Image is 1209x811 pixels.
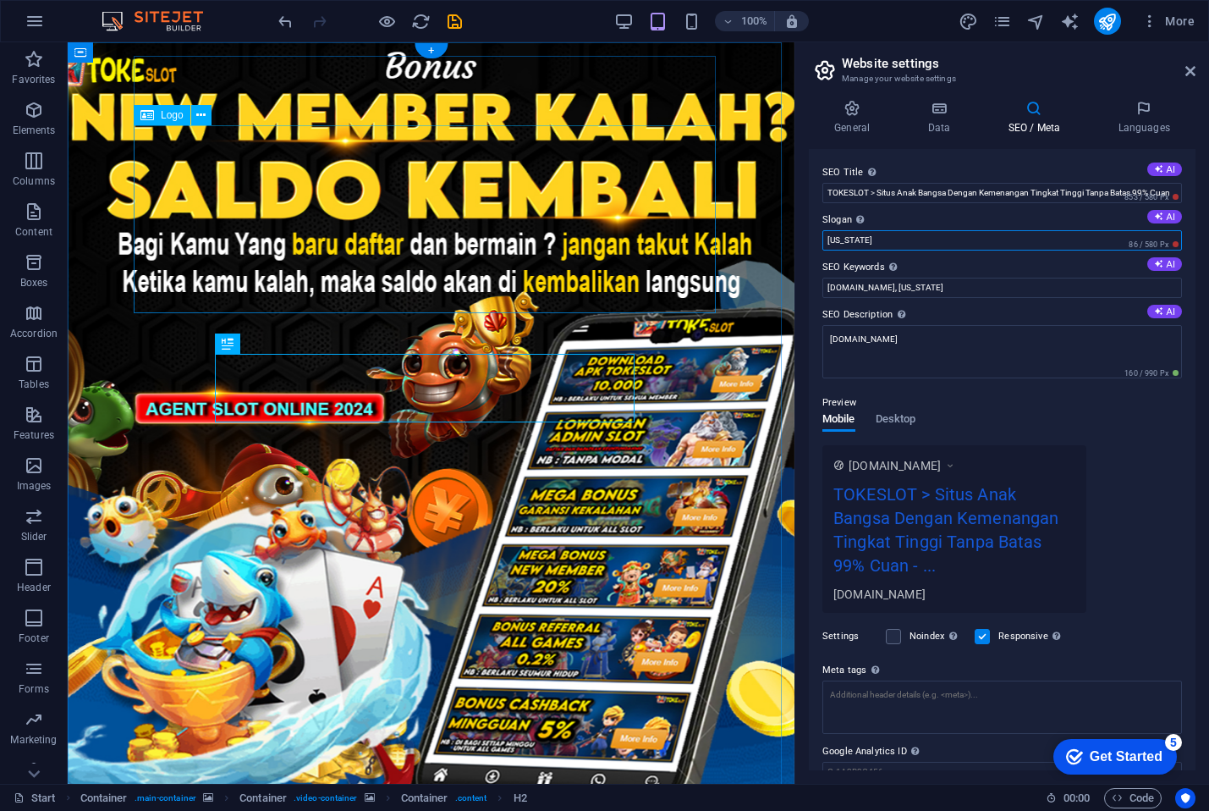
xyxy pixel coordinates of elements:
[822,742,1182,762] label: Google Analytics ID
[822,163,1182,183] label: SEO Title
[80,788,527,808] nav: breadcrumb
[822,257,1182,278] label: SEO Keywords
[19,378,49,391] p: Tables
[410,11,431,31] button: reload
[135,788,196,808] span: . main-container
[959,12,978,31] i: Design (Ctrl+Alt+Y)
[17,581,51,594] p: Header
[161,110,184,120] span: Logo
[822,626,877,647] label: Settings
[50,19,123,34] div: Get Started
[411,12,431,31] i: Reload page
[1075,792,1078,804] span: :
[822,762,1182,782] input: G-1A2B3C456
[365,793,375,803] i: This element contains a background
[13,174,55,188] p: Columns
[276,12,295,31] i: Undo: Edit title (Ctrl+Z)
[14,788,56,808] a: Click to cancel selection. Double-click to open Pages
[902,100,982,135] h4: Data
[376,11,397,31] button: Click here to leave preview mode and continue editing
[415,43,448,58] div: +
[1112,788,1154,808] span: Code
[909,626,964,647] label: Noindex
[1121,367,1182,379] span: 160 / 990 Px
[842,56,1195,71] h2: Website settings
[959,11,979,31] button: design
[998,626,1065,647] label: Responsive
[822,660,1182,681] label: Meta tags
[1046,788,1091,808] h6: Session time
[1135,8,1201,35] button: More
[10,733,57,747] p: Marketing
[203,793,213,803] i: This element contains a background
[514,788,527,808] span: Click to select. Double-click to edit
[14,428,54,442] p: Features
[12,73,55,86] p: Favorites
[19,682,49,696] p: Forms
[17,479,52,493] p: Images
[445,12,464,31] i: Save (Ctrl+S)
[294,788,358,808] span: . video-container
[455,788,487,808] span: . content
[1147,163,1182,176] button: SEO Title
[1104,788,1162,808] button: Code
[1060,12,1080,31] i: AI Writer
[849,457,941,474] span: [DOMAIN_NAME]
[125,3,142,20] div: 5
[715,11,775,31] button: 100%
[1121,191,1182,203] span: 853 / 580 Px
[1026,12,1046,31] i: Navigator
[822,305,1182,325] label: SEO Description
[833,482,1075,586] div: TOKESLOT > Situs Anak Bangsa Dengan Kemenangan Tingkat Tinggi Tanpa Batas 99% Cuan - ...
[19,632,49,645] p: Footer
[1141,13,1195,30] span: More
[822,230,1182,251] input: Slogan...
[809,100,902,135] h4: General
[444,11,464,31] button: save
[14,8,137,44] div: Get Started 5 items remaining, 0% complete
[833,585,1075,603] div: [DOMAIN_NAME]
[1094,8,1121,35] button: publish
[1092,100,1195,135] h4: Languages
[15,225,52,239] p: Content
[20,276,48,290] p: Boxes
[982,100,1092,135] h4: SEO / Meta
[1175,788,1195,808] button: Usercentrics
[13,124,56,137] p: Elements
[10,327,58,340] p: Accordion
[239,788,287,808] span: Click to select. Double-click to edit
[822,409,855,433] span: Mobile
[97,11,224,31] img: Editor Logo
[992,12,1012,31] i: Pages (Ctrl+Alt+S)
[1147,257,1182,271] button: SEO Keywords
[822,393,856,413] p: Preview
[1063,788,1090,808] span: 00 00
[842,71,1162,86] h3: Manage your website settings
[80,788,128,808] span: Click to select. Double-click to edit
[740,11,767,31] h6: 100%
[784,14,800,29] i: On resize automatically adjust zoom level to fit chosen device.
[1125,239,1182,251] span: 86 / 580 Px
[822,413,915,445] div: Preview
[1060,11,1080,31] button: text_generator
[1026,11,1047,31] button: navigator
[1147,210,1182,223] button: Slogan
[876,409,916,433] span: Desktop
[1147,305,1182,318] button: SEO Description
[21,530,47,543] p: Slider
[992,11,1013,31] button: pages
[1097,12,1117,31] i: Publish
[401,788,448,808] span: Click to select. Double-click to edit
[822,210,1182,230] label: Slogan
[275,11,295,31] button: undo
